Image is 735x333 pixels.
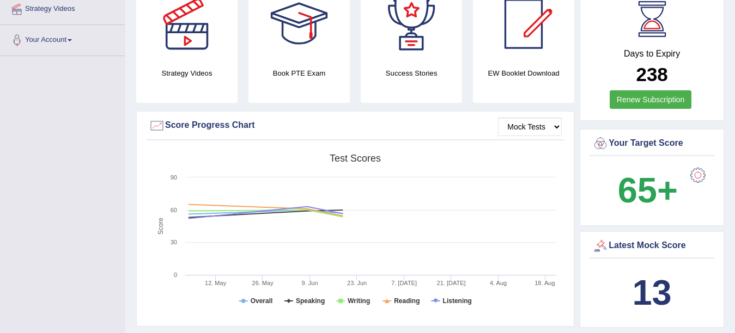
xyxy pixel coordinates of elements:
h4: Book PTE Exam [248,67,350,79]
b: 65+ [618,170,678,210]
tspan: Writing [348,297,370,305]
tspan: 4. Aug [490,280,507,286]
h4: EW Booklet Download [473,67,574,79]
h4: Success Stories [361,67,462,79]
tspan: 21. [DATE] [437,280,466,286]
h4: Strategy Videos [136,67,238,79]
tspan: 18. Aug [534,280,555,286]
tspan: Score [157,218,165,235]
div: Score Progress Chart [149,118,562,134]
tspan: 9. Jun [302,280,318,286]
tspan: Reading [394,297,420,305]
b: 13 [632,273,671,312]
text: 90 [171,174,177,181]
tspan: Overall [251,297,273,305]
text: 60 [171,207,177,213]
tspan: 7. [DATE] [391,280,417,286]
a: Your Account [1,25,125,52]
text: 30 [171,239,177,245]
b: 238 [636,64,667,85]
tspan: 12. May [205,280,227,286]
tspan: Listening [443,297,472,305]
tspan: Test scores [330,153,381,164]
tspan: 23. Jun [347,280,367,286]
div: Your Target Score [592,135,712,152]
h4: Days to Expiry [592,49,712,59]
tspan: Speaking [296,297,325,305]
a: Renew Subscription [610,90,692,109]
text: 0 [174,272,177,278]
div: Latest Mock Score [592,238,712,254]
tspan: 26. May [252,280,274,286]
